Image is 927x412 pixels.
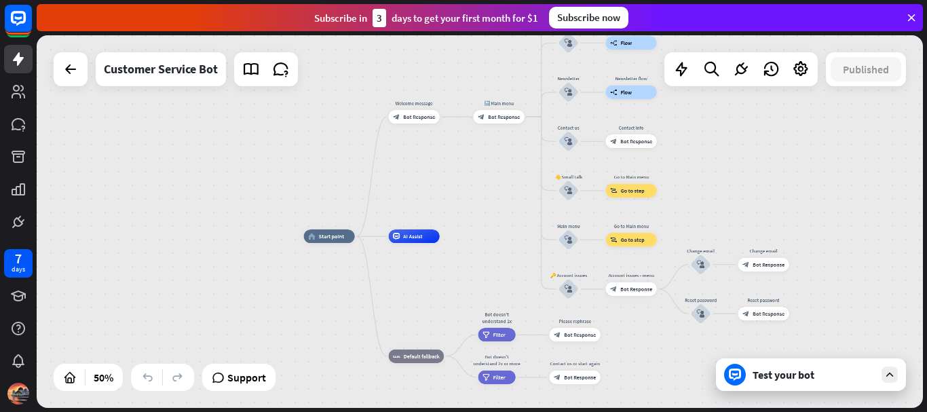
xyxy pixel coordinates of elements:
i: block_user_input [565,236,573,244]
div: Test your bot [753,368,875,381]
span: Bot Response [620,286,652,293]
div: Change email [681,248,721,255]
div: 50% [90,367,117,388]
i: home_2 [308,233,316,240]
i: block_goto [610,187,618,194]
i: block_user_input [565,285,573,293]
i: builder_tree [610,89,618,96]
div: Main menu [548,223,589,229]
span: Default fallback [404,353,440,360]
span: Bot Response [488,113,520,120]
i: block_bot_response [742,261,749,268]
span: Bot Response [753,310,784,317]
i: block_bot_response [554,374,561,381]
i: builder_tree [610,39,618,46]
div: Contact info [601,124,662,131]
i: block_bot_response [393,113,400,120]
span: Support [227,367,266,388]
div: Go to Main menu [601,174,662,181]
div: 7 [15,252,22,265]
i: block_user_input [565,187,573,195]
i: filter [483,331,490,338]
i: filter [483,374,490,381]
div: Bot doesn't understand 2x or more [473,354,521,367]
span: Bot Response [620,138,652,145]
div: Reset password [681,297,721,303]
div: 🔑 Account issues [548,272,589,279]
div: Subscribe now [549,7,628,29]
div: 👋 Small talk [548,174,589,181]
div: Customer Service Bot [104,52,218,86]
div: Contact us [548,124,589,131]
span: Bot Response [564,331,596,338]
div: Please rephrase [544,318,605,324]
div: Newsletter [548,75,589,82]
button: Published [831,57,901,81]
i: block_user_input [565,88,573,96]
div: Change email [733,248,794,255]
i: block_user_input [697,310,705,318]
i: block_goto [610,236,618,243]
span: Go to step [621,187,645,194]
div: Subscribe in days to get your first month for $1 [314,9,538,27]
div: 3 [373,9,386,27]
span: Bot Response [403,113,435,120]
div: Bot doesn't understand 1x [473,311,521,324]
span: Filter [493,374,506,381]
i: block_bot_response [554,331,561,338]
span: Flow [621,89,632,96]
div: Reset password [733,297,794,303]
div: Account issues - menu [601,272,662,279]
div: Welcome message [383,100,444,107]
i: block_user_input [697,261,705,269]
i: block_user_input [565,39,573,47]
div: 🔙 Main menu [468,100,529,107]
i: block_bot_response [478,113,485,120]
button: Open LiveChat chat widget [11,5,52,46]
i: block_bot_response [610,138,617,145]
i: block_user_input [565,137,573,145]
div: Contact us or start again [544,360,605,367]
i: block_bot_response [742,310,749,317]
div: days [12,265,25,274]
span: Flow [621,39,632,46]
span: Bot Response [564,374,596,381]
div: Go to Main menu [601,223,662,229]
i: block_fallback [393,353,400,360]
i: block_bot_response [610,286,617,293]
span: Go to step [621,236,645,243]
span: Bot Response [753,261,784,268]
span: Filter [493,331,506,338]
a: 7 days [4,249,33,278]
span: AI Assist [403,233,423,240]
span: Start point [319,233,345,240]
div: Newsletter flow [601,75,662,82]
